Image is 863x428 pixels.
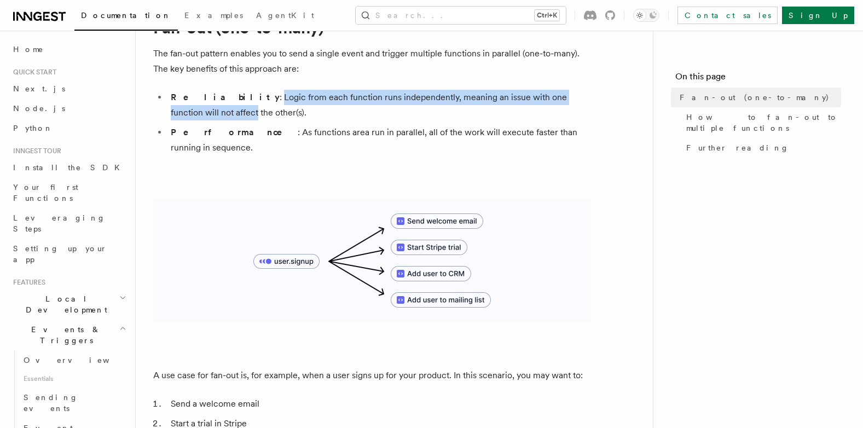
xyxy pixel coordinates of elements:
[9,39,129,59] a: Home
[13,183,78,203] span: Your first Functions
[19,350,129,370] a: Overview
[633,9,659,22] button: Toggle dark mode
[686,142,789,153] span: Further reading
[153,368,591,383] p: A use case for fan-out is, for example, when a user signs up for your product. In this scenario, ...
[153,199,591,322] img: A diagram showing how to fan-out to multiple functions
[13,44,44,55] span: Home
[13,213,106,233] span: Leveraging Steps
[9,293,119,315] span: Local Development
[24,393,78,413] span: Sending events
[686,112,841,134] span: How to fan-out to multiple functions
[680,92,830,103] span: Fan-out (one-to-many)
[13,84,65,93] span: Next.js
[535,10,559,21] kbd: Ctrl+K
[19,387,129,418] a: Sending events
[167,396,591,412] li: Send a welcome email
[184,11,243,20] span: Examples
[9,324,119,346] span: Events & Triggers
[782,7,854,24] a: Sign Up
[9,208,129,239] a: Leveraging Steps
[13,124,53,132] span: Python
[13,104,65,113] span: Node.js
[153,46,591,77] p: The fan-out pattern enables you to send a single event and trigger multiple functions in parallel...
[682,138,841,158] a: Further reading
[19,370,129,387] span: Essentials
[9,289,129,320] button: Local Development
[9,320,129,350] button: Events & Triggers
[250,3,321,30] a: AgentKit
[9,99,129,118] a: Node.js
[81,11,171,20] span: Documentation
[9,147,61,155] span: Inngest tour
[682,107,841,138] a: How to fan-out to multiple functions
[9,177,129,208] a: Your first Functions
[167,125,591,155] li: : As functions area run in parallel, all of the work will execute faster than running in sequence.
[171,127,298,137] strong: Performance
[171,92,280,102] strong: Reliability
[9,278,45,287] span: Features
[9,118,129,138] a: Python
[356,7,566,24] button: Search...Ctrl+K
[167,90,591,120] li: : Logic from each function runs independently, meaning an issue with one function will not affect...
[74,3,178,31] a: Documentation
[9,79,129,99] a: Next.js
[24,356,136,365] span: Overview
[677,7,778,24] a: Contact sales
[256,11,314,20] span: AgentKit
[675,88,841,107] a: Fan-out (one-to-many)
[178,3,250,30] a: Examples
[13,163,126,172] span: Install the SDK
[9,158,129,177] a: Install the SDK
[675,70,841,88] h4: On this page
[9,68,56,77] span: Quick start
[9,239,129,269] a: Setting up your app
[13,244,107,264] span: Setting up your app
